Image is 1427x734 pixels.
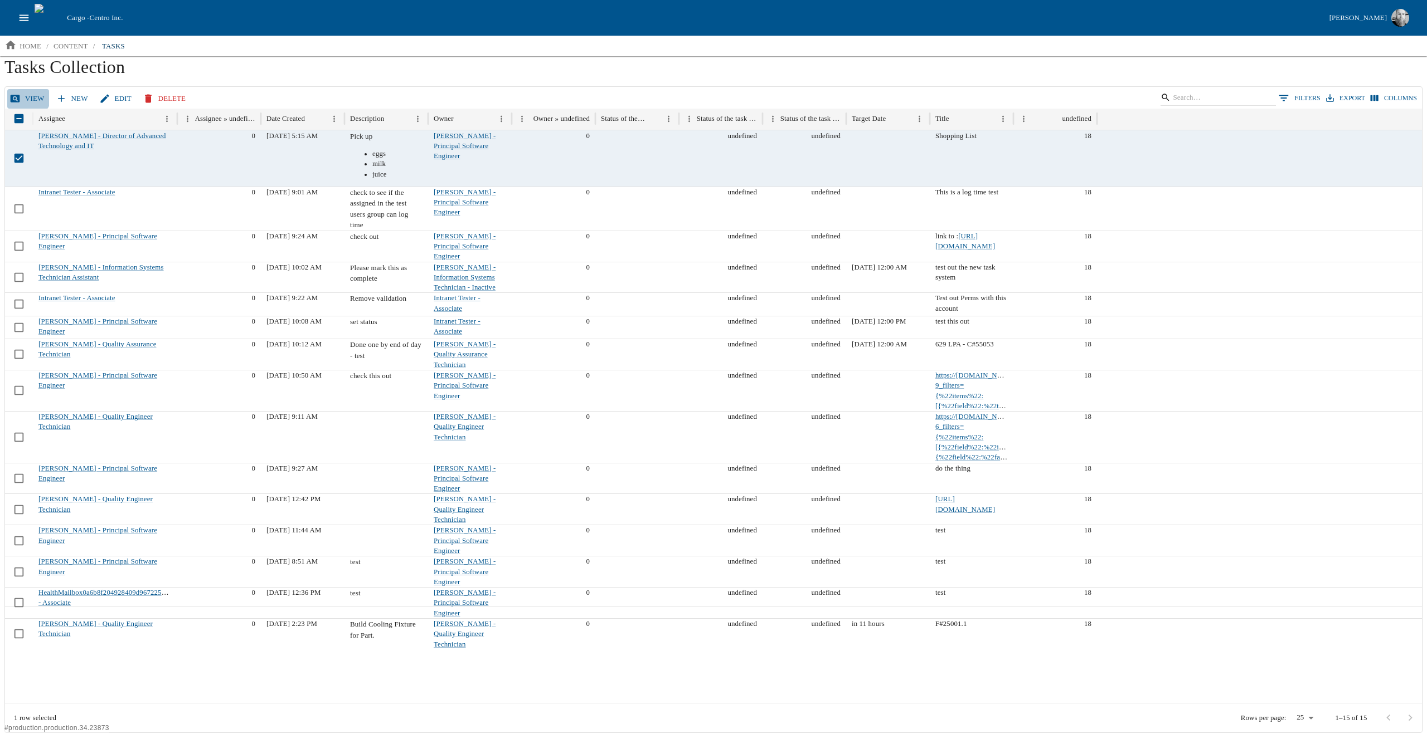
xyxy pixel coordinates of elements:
[1276,90,1323,106] button: Show filters
[512,463,595,494] div: 0
[102,41,125,52] p: tasks
[350,316,423,327] p: set status
[930,262,1013,293] div: test out the new task system
[1013,411,1097,462] div: 18
[852,317,906,325] span: 03/26/2025 12:00 PM
[763,463,846,494] div: undefined
[434,232,496,261] a: [PERSON_NAME] - Principal Software Engineer
[350,370,423,381] p: check this out
[515,111,530,126] button: Menu
[327,111,342,126] button: Menu
[763,130,846,187] div: undefined
[679,463,763,494] div: undefined
[38,526,157,544] a: [PERSON_NAME] - Principal Software Engineer
[1290,710,1317,726] div: 25
[4,56,1423,86] h1: Tasks Collection
[852,115,886,123] div: Target Date
[1013,231,1097,262] div: 18
[49,37,93,55] a: content
[177,316,261,339] div: 0
[38,413,153,430] a: [PERSON_NAME] - Quality Engineer Technician
[679,187,763,231] div: undefined
[434,557,496,586] a: [PERSON_NAME] - Principal Software Engineer
[410,111,425,126] button: Menu
[62,12,1324,23] div: Cargo -
[434,526,496,555] a: [PERSON_NAME] - Principal Software Engineer
[935,371,1381,410] a: https://[DOMAIN_NAME]/inspections?9_filters={%22items%22:[{%22field%22:%22type%22,%22operator%22:...
[266,464,318,472] span: 05/28/2025 9:27 AM
[177,556,261,587] div: 0
[38,317,157,335] a: [PERSON_NAME] - Principal Software Engineer
[950,111,965,126] button: Sort
[1013,525,1097,556] div: 18
[1173,90,1260,105] input: Search…
[763,525,846,556] div: undefined
[38,371,157,389] a: [PERSON_NAME] - Principal Software Engineer
[852,263,907,271] span: 03/19/2025 12:00 AM
[38,115,65,123] div: Assignee
[494,111,509,126] button: Menu
[350,339,423,361] p: Done one by end of day - test
[679,525,763,556] div: undefined
[159,111,174,126] button: Menu
[266,132,318,140] span: 03/18/2025 5:15 AM
[177,130,261,187] div: 0
[512,493,595,525] div: 0
[930,292,1013,315] div: Test out Perms with this account
[930,316,1013,339] div: test this out
[512,316,595,339] div: 0
[930,587,1013,618] div: test
[763,231,846,262] div: undefined
[350,231,423,242] p: check out
[38,495,153,513] a: [PERSON_NAME] - Quality Engineer Technician
[930,130,1013,187] div: Shopping List
[512,587,595,618] div: 0
[372,169,423,179] li: juice
[935,115,949,123] div: Title
[512,339,595,370] div: 0
[679,316,763,339] div: undefined
[512,370,595,411] div: 0
[601,115,645,123] div: Status of the task
[54,89,93,109] a: New
[434,589,496,617] a: [PERSON_NAME] - Principal Software Engineer
[95,37,131,55] a: tasks
[266,340,322,348] span: 03/26/2025 10:12 AM
[930,339,1013,370] div: 629 LPA - C#55053
[385,111,400,126] button: Sort
[512,556,595,587] div: 0
[266,294,318,302] span: 03/26/2025 9:22 AM
[1323,90,1368,106] button: Export
[177,292,261,315] div: 0
[38,340,156,358] a: [PERSON_NAME] - Quality Assurance Technician
[1013,493,1097,525] div: 18
[1016,111,1031,126] button: Menu
[54,41,88,52] p: content
[350,262,423,284] p: Please mark this as complete
[647,111,662,126] button: Sort
[1161,90,1276,108] div: Search
[679,130,763,187] div: undefined
[434,620,496,648] a: [PERSON_NAME] - Quality Engineer Technician
[177,411,261,462] div: 0
[1013,187,1097,231] div: 18
[1013,370,1097,411] div: 18
[1013,130,1097,187] div: 18
[350,187,423,231] p: check to see if the assigned in the test users group can log time
[679,339,763,370] div: undefined
[930,463,1013,494] div: do the thing
[935,495,995,513] a: [URL][DOMAIN_NAME]
[38,188,115,196] a: Intranet Tester - Associate
[852,620,885,628] span: 08/27/2025 12:00 AM
[266,557,318,565] span: 07/16/2025 8:51 AM
[38,294,115,302] a: Intranet Tester - Associate
[266,371,322,379] span: 03/26/2025 10:50 AM
[35,4,62,32] img: cargo logo
[679,370,763,411] div: undefined
[679,231,763,262] div: undefined
[763,339,846,370] div: undefined
[350,131,423,142] p: Pick up
[930,231,1013,262] div: link to :
[89,13,123,22] span: Centro Inc.
[533,115,590,123] div: Owner » undefined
